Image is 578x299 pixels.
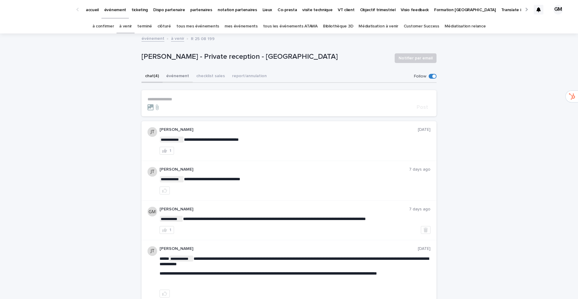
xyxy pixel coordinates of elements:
[176,19,219,33] a: tous mes événements
[359,19,398,33] a: Médiatisation à venir
[160,290,170,297] button: like this post
[417,105,428,110] span: Post
[160,127,418,132] p: [PERSON_NAME]
[409,207,430,212] p: 7 days ago
[553,5,563,14] div: GM
[141,52,390,61] p: [PERSON_NAME] - Private reception - [GEOGRAPHIC_DATA]
[160,167,409,172] p: [PERSON_NAME]
[12,4,70,16] img: Ls34BcGeRexTGTNfXpUC
[160,207,409,212] p: [PERSON_NAME]
[225,19,258,33] a: mes événements
[160,147,174,155] button: 1
[169,228,171,232] div: 1
[191,35,215,42] p: R 25 08 199
[409,167,430,172] p: 7 days ago
[193,70,228,83] button: checklist sales
[395,53,437,63] button: Notifier par email
[414,105,430,110] button: Post
[141,35,164,42] a: événement
[171,35,184,42] a: à venir
[399,55,433,61] span: Notifier par email
[414,74,426,79] p: Follow
[160,246,418,251] p: [PERSON_NAME]
[445,19,486,33] a: Médiatisation relance
[263,19,318,33] a: tous les événements ATAWA
[119,19,132,33] a: à venir
[404,19,439,33] a: Customer Success
[228,70,270,83] button: report/annulation
[169,149,171,153] div: 1
[137,19,152,33] a: terminé
[163,70,193,83] button: événement
[323,19,353,33] a: Bibliothèque 3D
[141,70,163,83] button: chat (4)
[421,226,430,234] button: Delete post
[418,246,430,251] p: [DATE]
[157,19,171,33] a: clôturé
[160,187,170,194] button: like this post
[418,127,430,132] p: [DATE]
[92,19,114,33] a: à confirmer
[160,226,174,234] button: 1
